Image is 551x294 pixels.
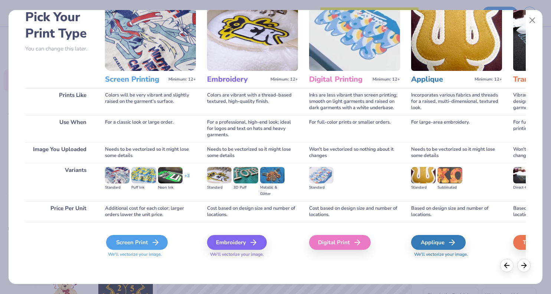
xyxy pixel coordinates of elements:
[105,115,196,142] div: For a classic look or large order.
[184,173,190,185] div: + 3
[513,167,538,183] img: Direct-to-film
[309,167,334,183] img: Standard
[105,167,129,183] img: Standard
[207,142,298,163] div: Needs to be vectorized so it might lose some details
[207,75,268,84] h3: Embroidery
[105,184,129,191] div: Standard
[309,75,370,84] h3: Digital Printing
[105,75,165,84] h3: Screen Printing
[25,46,94,52] p: You can change this later.
[207,235,267,250] div: Embroidery
[207,184,232,191] div: Standard
[411,142,502,163] div: Needs to be vectorized so it might lose some details
[411,167,436,183] img: Standard
[309,184,334,191] div: Standard
[411,75,472,84] h3: Applique
[207,115,298,142] div: For a professional, high-end look; ideal for logos and text on hats and heavy garments.
[105,142,196,163] div: Needs to be vectorized so it might lose some details
[411,251,502,258] span: We'll vectorize your image.
[373,77,400,82] span: Minimum: 12+
[131,167,156,183] img: Puff Ink
[168,77,196,82] span: Minimum: 12+
[260,167,285,183] img: Metallic & Glitter
[105,251,196,258] span: We'll vectorize your image.
[25,201,94,222] div: Price Per Unit
[260,184,285,197] div: Metallic & Glitter
[525,13,539,27] button: Close
[309,142,400,163] div: Won't be vectorized so nothing about it changes
[25,88,94,115] div: Prints Like
[158,167,183,183] img: Neon Ink
[309,88,400,115] div: Inks are less vibrant than screen printing; smooth on light garments and raised on dark garments ...
[105,88,196,115] div: Colors will be very vibrant and slightly raised on the garment's surface.
[270,77,298,82] span: Minimum: 12+
[513,184,538,191] div: Direct-to-film
[233,167,258,183] img: 3D Puff
[411,115,502,142] div: For large-area embroidery.
[25,9,94,42] h2: Pick Your Print Type
[437,167,462,183] img: Sublimated
[309,115,400,142] div: For full-color prints or smaller orders.
[207,251,298,258] span: We'll vectorize your image.
[411,201,502,222] div: Based on design size and number of locations.
[105,201,196,222] div: Additional cost for each color; larger orders lower the unit price.
[309,201,400,222] div: Cost based on design size and number of locations.
[131,184,156,191] div: Puff Ink
[207,167,232,183] img: Standard
[25,163,94,201] div: Variants
[309,235,371,250] div: Digital Print
[106,235,168,250] div: Screen Print
[25,115,94,142] div: Use When
[207,201,298,222] div: Cost based on design size and number of locations.
[437,184,462,191] div: Sublimated
[411,184,436,191] div: Standard
[25,142,94,163] div: Image You Uploaded
[475,77,502,82] span: Minimum: 12+
[411,235,466,250] div: Applique
[233,184,258,191] div: 3D Puff
[207,88,298,115] div: Colors are vibrant with a thread-based textured, high-quality finish.
[411,88,502,115] div: Incorporates various fabrics and threads for a raised, multi-dimensional, textured look.
[158,184,183,191] div: Neon Ink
